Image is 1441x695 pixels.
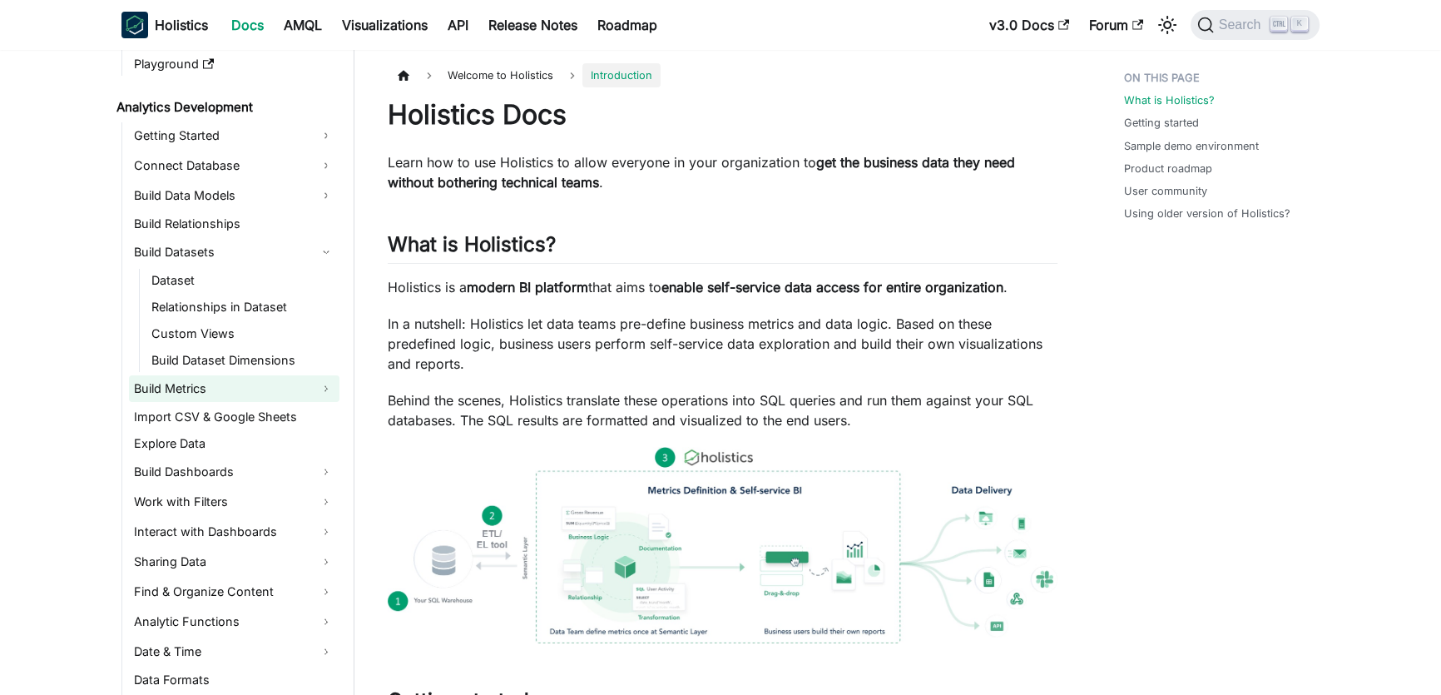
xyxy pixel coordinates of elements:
nav: Docs sidebar [105,50,354,695]
img: Holistics [121,12,148,38]
a: Date & Time [129,638,339,665]
a: Using older version of Holistics? [1124,206,1290,221]
a: AMQL [274,12,332,38]
span: Welcome to Holistics [439,63,562,87]
h1: Holistics Docs [388,98,1057,132]
a: Playground [129,52,339,76]
a: Build Data Models [129,182,339,209]
a: What is Holistics? [1124,92,1215,108]
a: Forum [1079,12,1153,38]
a: User community [1124,183,1207,199]
a: Build Relationships [129,212,339,236]
button: Search (Ctrl+K) [1191,10,1320,40]
a: Home page [388,63,419,87]
span: Search [1214,17,1271,32]
a: Product roadmap [1124,161,1212,176]
a: Data Formats [129,668,339,692]
strong: enable self-service data access for entire organization [661,279,1003,295]
p: In a nutshell: Holistics let data teams pre-define business metrics and data logic. Based on thes... [388,314,1057,374]
a: API [438,12,478,38]
a: Build Metrics [129,375,339,402]
a: v3.0 Docs [979,12,1079,38]
h2: What is Holistics? [388,232,1057,264]
a: Explore Data [129,432,339,455]
a: Dataset [146,269,339,292]
p: Behind the scenes, Holistics translate these operations into SQL queries and run them against you... [388,390,1057,430]
a: Getting Started [129,122,339,149]
a: Getting started [1124,115,1199,131]
a: Analytics Development [111,96,339,119]
span: Introduction [582,63,661,87]
p: Learn how to use Holistics to allow everyone in your organization to . [388,152,1057,192]
button: Switch between dark and light mode (currently light mode) [1154,12,1181,38]
a: Roadmap [587,12,667,38]
strong: modern BI platform [467,279,588,295]
nav: Breadcrumbs [388,63,1057,87]
a: Interact with Dashboards [129,519,339,545]
b: Holistics [155,15,208,35]
a: Find & Organize Content [129,578,339,605]
a: Build Dashboards [129,459,339,485]
a: Relationships in Dataset [146,295,339,319]
a: Release Notes [478,12,587,38]
a: Sharing Data [129,549,339,575]
a: Custom Views [146,322,339,345]
a: Build Datasets [129,239,339,266]
a: Import CSV & Google Sheets [129,405,339,429]
a: Visualizations [332,12,438,38]
a: Build Dataset Dimensions [146,349,339,372]
a: Sample demo environment [1124,138,1259,154]
a: Work with Filters [129,489,339,515]
p: Holistics is a that aims to . [388,277,1057,297]
kbd: K [1291,17,1308,32]
a: Docs [221,12,274,38]
a: Connect Database [129,152,339,179]
img: How Holistics fits in your Data Stack [388,447,1057,643]
a: HolisticsHolistics [121,12,208,38]
a: Analytic Functions [129,608,339,635]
